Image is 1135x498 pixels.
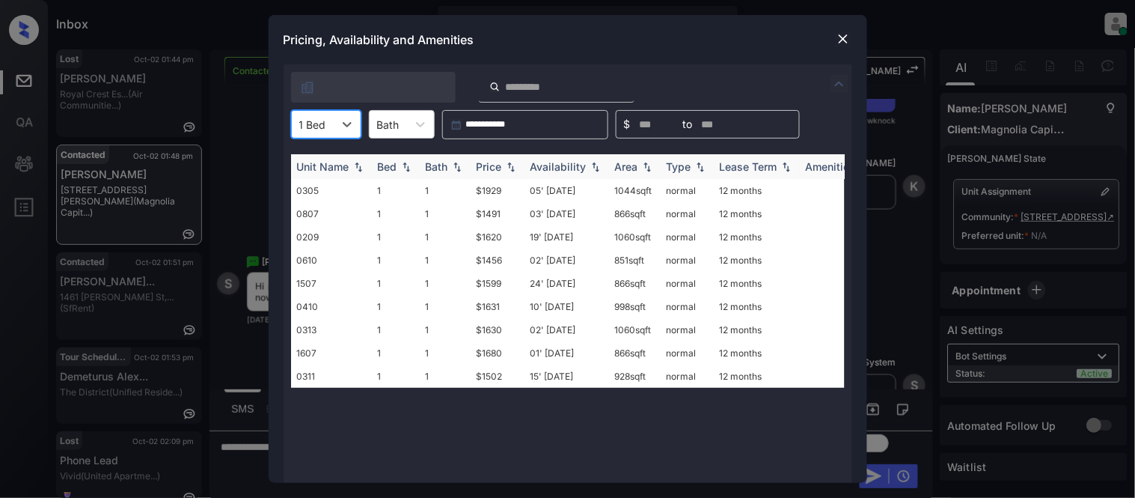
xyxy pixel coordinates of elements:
[372,225,420,249] td: 1
[420,225,471,249] td: 1
[720,160,777,173] div: Lease Term
[504,162,518,172] img: sorting
[291,341,372,365] td: 1607
[609,272,661,295] td: 866 sqft
[714,365,800,388] td: 12 months
[471,295,524,318] td: $1631
[524,295,609,318] td: 10' [DATE]
[714,179,800,202] td: 12 months
[609,225,661,249] td: 1060 sqft
[291,295,372,318] td: 0410
[588,162,603,172] img: sorting
[661,365,714,388] td: normal
[661,295,714,318] td: normal
[609,318,661,341] td: 1060 sqft
[524,318,609,341] td: 02' [DATE]
[640,162,655,172] img: sorting
[420,179,471,202] td: 1
[524,179,609,202] td: 05' [DATE]
[806,160,856,173] div: Amenities
[269,15,867,64] div: Pricing, Availability and Amenities
[609,179,661,202] td: 1044 sqft
[609,365,661,388] td: 928 sqft
[714,272,800,295] td: 12 months
[351,162,366,172] img: sorting
[291,365,372,388] td: 0311
[471,272,524,295] td: $1599
[420,341,471,365] td: 1
[477,160,502,173] div: Price
[661,202,714,225] td: normal
[291,318,372,341] td: 0313
[471,318,524,341] td: $1630
[420,249,471,272] td: 1
[624,116,631,133] span: $
[372,179,420,202] td: 1
[661,272,714,295] td: normal
[714,249,800,272] td: 12 months
[420,295,471,318] td: 1
[830,75,848,93] img: icon-zuma
[524,225,609,249] td: 19' [DATE]
[471,341,524,365] td: $1680
[471,179,524,202] td: $1929
[450,162,465,172] img: sorting
[399,162,414,172] img: sorting
[714,202,800,225] td: 12 months
[372,318,420,341] td: 1
[609,202,661,225] td: 866 sqft
[291,179,372,202] td: 0305
[372,202,420,225] td: 1
[714,318,800,341] td: 12 months
[779,162,794,172] img: sorting
[836,31,851,46] img: close
[372,272,420,295] td: 1
[714,225,800,249] td: 12 months
[471,249,524,272] td: $1456
[524,272,609,295] td: 24' [DATE]
[661,249,714,272] td: normal
[615,160,638,173] div: Area
[524,202,609,225] td: 03' [DATE]
[471,365,524,388] td: $1502
[524,341,609,365] td: 01' [DATE]
[524,249,609,272] td: 02' [DATE]
[489,80,501,94] img: icon-zuma
[372,365,420,388] td: 1
[683,116,693,133] span: to
[693,162,708,172] img: sorting
[291,272,372,295] td: 1507
[530,160,587,173] div: Availability
[297,160,349,173] div: Unit Name
[714,341,800,365] td: 12 months
[372,341,420,365] td: 1
[420,202,471,225] td: 1
[372,249,420,272] td: 1
[661,179,714,202] td: normal
[661,225,714,249] td: normal
[420,272,471,295] td: 1
[714,295,800,318] td: 12 months
[291,225,372,249] td: 0209
[291,249,372,272] td: 0610
[420,365,471,388] td: 1
[524,365,609,388] td: 15' [DATE]
[471,202,524,225] td: $1491
[609,295,661,318] td: 998 sqft
[661,341,714,365] td: normal
[420,318,471,341] td: 1
[426,160,448,173] div: Bath
[609,341,661,365] td: 866 sqft
[661,318,714,341] td: normal
[471,225,524,249] td: $1620
[372,295,420,318] td: 1
[609,249,661,272] td: 851 sqft
[378,160,397,173] div: Bed
[667,160,691,173] div: Type
[300,80,315,95] img: icon-zuma
[291,202,372,225] td: 0807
